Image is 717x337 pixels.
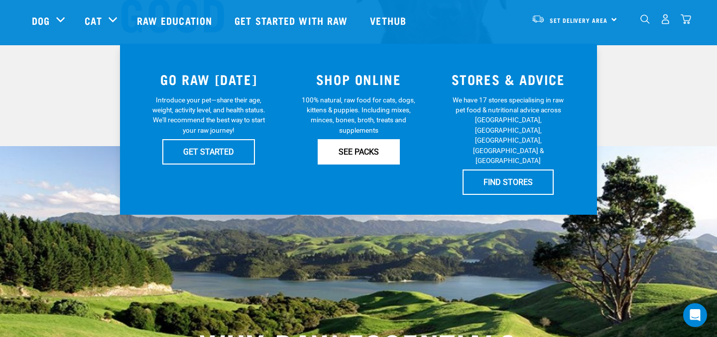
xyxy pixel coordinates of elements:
span: Set Delivery Area [550,18,607,22]
p: 100% natural, raw food for cats, dogs, kittens & puppies. Including mixes, minces, bones, broth, ... [300,95,417,136]
a: FIND STORES [463,169,554,194]
div: Open Intercom Messenger [683,303,707,327]
img: home-icon@2x.png [681,14,691,24]
a: Vethub [360,0,419,40]
p: We have 17 stores specialising in raw pet food & nutritional advice across [GEOGRAPHIC_DATA], [GE... [450,95,567,166]
a: Raw Education [127,0,225,40]
h3: STORES & ADVICE [439,72,577,87]
a: SEE PACKS [318,139,400,164]
a: Cat [85,13,102,28]
img: home-icon-1@2x.png [640,14,650,24]
h3: GO RAW [DATE] [140,72,278,87]
a: Get started with Raw [225,0,360,40]
a: GET STARTED [162,139,255,164]
img: user.png [660,14,671,24]
a: Dog [32,13,50,28]
h3: SHOP ONLINE [290,72,428,87]
p: Introduce your pet—share their age, weight, activity level, and health status. We'll recommend th... [150,95,267,136]
img: van-moving.png [531,14,545,23]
